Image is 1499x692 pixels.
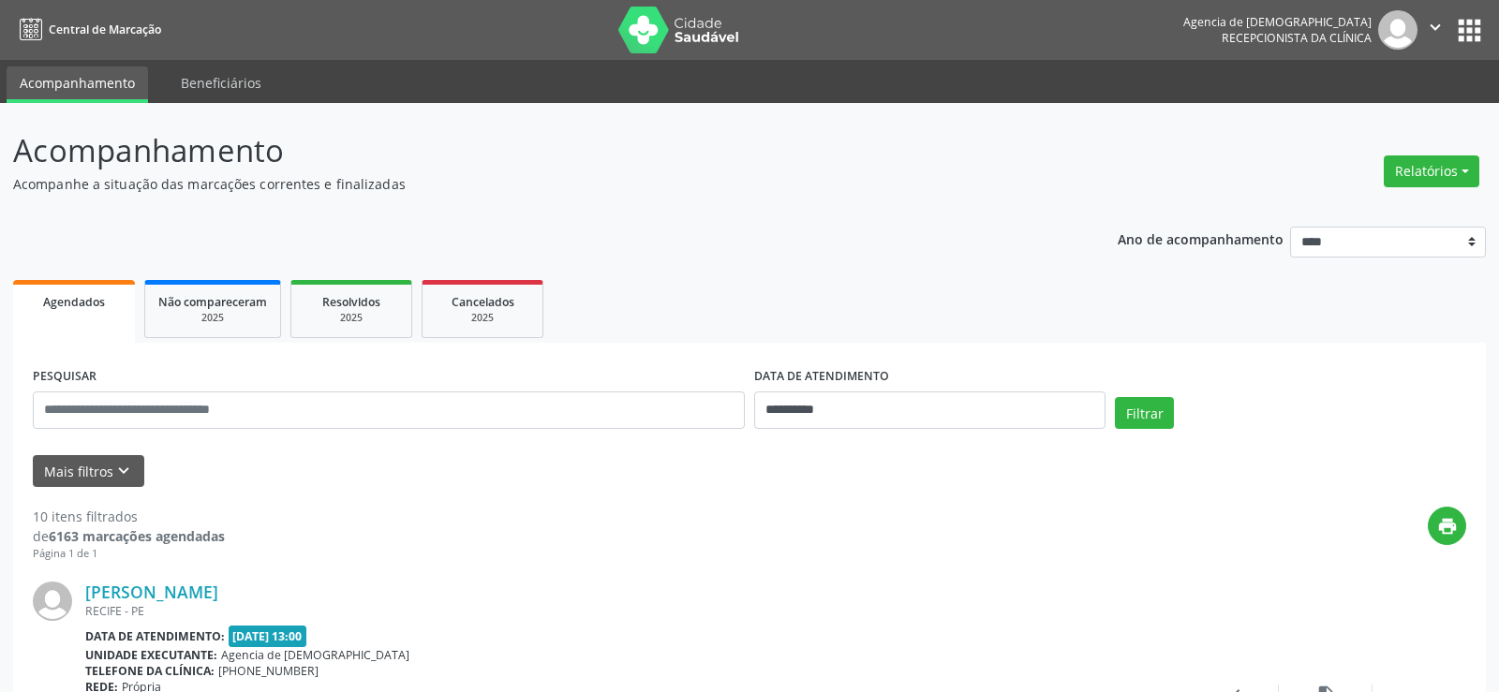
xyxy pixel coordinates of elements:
[49,22,161,37] span: Central de Marcação
[229,626,307,647] span: [DATE] 13:00
[1384,155,1479,187] button: Relatórios
[85,647,217,663] b: Unidade executante:
[1417,10,1453,50] button: 
[1425,17,1446,37] i: 
[33,455,144,488] button: Mais filtroskeyboard_arrow_down
[1115,397,1174,429] button: Filtrar
[13,127,1044,174] p: Acompanhamento
[304,311,398,325] div: 2025
[1428,507,1466,545] button: print
[13,174,1044,194] p: Acompanhe a situação das marcações correntes e finalizadas
[33,507,225,526] div: 10 itens filtrados
[7,66,148,103] a: Acompanhamento
[85,582,218,602] a: [PERSON_NAME]
[49,527,225,545] strong: 6163 marcações agendadas
[1222,30,1372,46] span: Recepcionista da clínica
[1437,516,1458,537] i: print
[754,362,889,391] label: DATA DE ATENDIMENTO
[85,663,215,679] b: Telefone da clínica:
[158,311,267,325] div: 2025
[13,14,161,45] a: Central de Marcação
[33,362,96,391] label: PESQUISAR
[43,294,105,310] span: Agendados
[1118,227,1284,250] p: Ano de acompanhamento
[33,582,72,621] img: img
[168,66,275,99] a: Beneficiários
[221,647,409,663] span: Agencia de [DEMOGRAPHIC_DATA]
[113,461,134,481] i: keyboard_arrow_down
[1378,10,1417,50] img: img
[322,294,380,310] span: Resolvidos
[218,663,319,679] span: [PHONE_NUMBER]
[85,603,1185,619] div: RECIFE - PE
[452,294,514,310] span: Cancelados
[1453,14,1486,47] button: apps
[158,294,267,310] span: Não compareceram
[1183,14,1372,30] div: Agencia de [DEMOGRAPHIC_DATA]
[33,526,225,546] div: de
[85,628,225,644] b: Data de atendimento:
[33,546,225,562] div: Página 1 de 1
[436,311,529,325] div: 2025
